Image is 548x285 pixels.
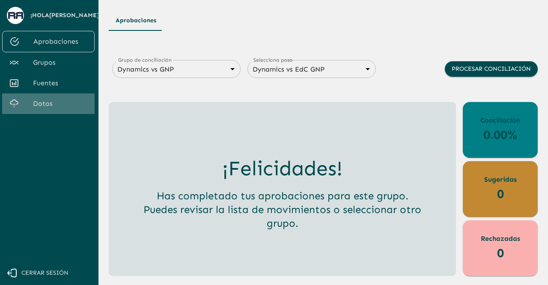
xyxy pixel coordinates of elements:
p: Conciliación [480,115,520,126]
div: Dynamics vs EdC GNP [247,63,376,75]
a: Fuentes [2,73,95,93]
div: Tipos de Movimientos [109,10,538,31]
a: Aprobaciones [2,31,95,52]
p: Sugeridas [484,174,517,185]
h5: Has completado tus aprobaciones para este grupo. Puedes revisar la lista de movimientos o selecci... [141,189,423,230]
p: 0.00% [483,126,517,144]
p: 0 [497,244,504,262]
button: Aprobaciones [109,10,163,31]
span: Aprobaciones [33,36,87,47]
span: ¡Hola [PERSON_NAME] ! [30,10,101,21]
span: Grupos [33,57,88,68]
span: Fuentes [33,78,88,88]
button: Procesar conciliación [445,61,538,77]
a: Datos [2,93,95,114]
span: Cerrar sesión [21,268,68,279]
h3: ¡Felicidades! [222,156,342,180]
p: 0 [497,185,504,203]
p: Rechazadas [481,234,520,244]
img: avatar [8,12,23,18]
span: Datos [33,99,88,109]
div: Dynamics vs GNP [112,63,241,75]
label: Selecciona paso [253,56,293,63]
a: Grupos [2,52,95,73]
label: Grupo de conciliación [118,56,172,63]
